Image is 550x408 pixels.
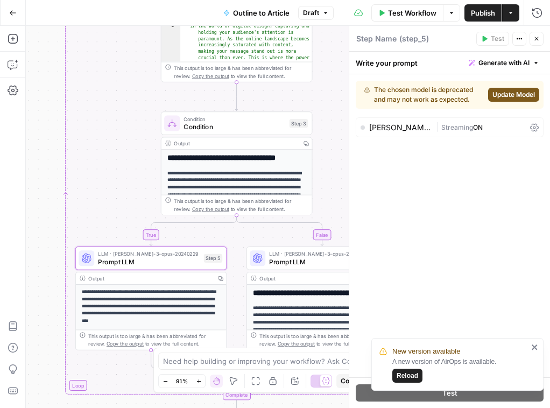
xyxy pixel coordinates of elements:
span: Copy the output [192,206,229,212]
button: Reload [392,369,422,383]
span: Condition [184,115,285,123]
div: Step 3 [290,119,308,128]
span: New version available [392,346,460,357]
button: Generate with AI [464,56,544,70]
span: ( step_5 ) [399,33,429,44]
g: Edge from step_3 to step_5 [150,215,237,245]
div: This output is too large & has been abbreviated for review. to view the full content. [88,332,222,348]
g: Edge from step_2 to step_3 [235,82,238,111]
span: Outline to Article [233,8,290,18]
div: The chosen model is deprecated and may not work as expected. [364,85,484,104]
span: Copy the output [107,341,144,347]
div: Output [88,275,211,283]
span: Copy the output [192,73,229,79]
span: Update Model [492,90,535,100]
g: Edge from step_3 to step_8 [237,215,324,245]
div: This output is too large & has been abbreviated for review. to view the full content. [174,64,308,80]
div: Step 5 [204,254,223,263]
div: Write your prompt [349,52,550,74]
span: Prompt LLM [269,257,371,266]
span: Copy the output [278,341,315,347]
span: LLM · [PERSON_NAME]-3-opus-20240229 [98,250,200,258]
g: Edge from step_5 to step_3-conditional-end [151,350,237,373]
span: Reload [397,371,418,381]
button: Draft [298,6,334,20]
span: Streaming [441,123,473,131]
div: Complete [161,389,313,400]
span: Prompt LLM [98,257,200,266]
span: Condition [184,122,285,131]
span: Test [491,34,504,44]
div: Complete [223,389,251,400]
span: Test [442,388,457,398]
span: Publish [471,8,495,18]
span: ON [473,123,483,131]
span: Draft [303,8,319,18]
div: A new version of AirOps is available. [392,357,528,383]
span: Copy [341,376,357,386]
button: Outline to Article [217,4,296,22]
div: Output [174,139,297,147]
span: 91% [176,377,188,385]
button: Copy [336,374,361,388]
div: This output is too large & has been abbreviated for review. to view the full content. [174,197,308,213]
span: Test Workflow [388,8,436,18]
span: LLM · [PERSON_NAME]-3-opus-20240229 [269,250,371,258]
button: Test Workflow [371,4,443,22]
span: Generate with AI [478,58,530,68]
span: | [436,121,441,132]
button: Publish [464,4,502,22]
div: This output is too large & has been abbreviated for review. to view the full content. [259,332,393,348]
button: Test [356,384,544,402]
div: Output [259,275,383,283]
div: [PERSON_NAME]-3-opus-20240229 [369,124,432,131]
button: Test [476,32,509,46]
button: close [531,343,539,351]
button: Update Model [488,88,539,102]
